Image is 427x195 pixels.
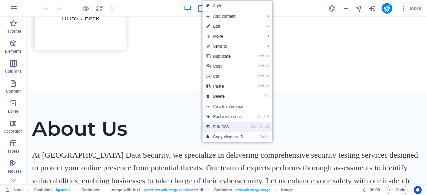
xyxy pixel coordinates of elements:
i: Design (Ctrl+Alt+Y) [328,5,336,12]
button: navigator [355,4,363,12]
button: reload [95,4,103,12]
a: CtrlICopy element ID [202,132,247,142]
i: Publish [383,5,391,12]
i: I [266,135,269,139]
i: Ctrl [258,84,264,88]
i: V [267,114,269,119]
p: Columns [5,69,22,74]
i: Ctrl [257,114,263,119]
i: This element is a customizable preset [200,188,203,192]
button: design [328,4,336,12]
span: . preset-text-with-image-v4-transport [143,186,198,194]
i: ⌦ [264,94,269,98]
p: Features [5,169,21,174]
i: C [264,125,269,129]
i: V [264,84,269,88]
span: Click to select. Double-click to edit [214,186,233,194]
i: Pages (Ctrl+Alt+S) [342,5,349,12]
i: Alt [257,125,264,129]
p: Tables [7,149,19,154]
a: CtrlDDuplicate [202,51,247,61]
p: Elements [5,49,22,54]
span: . text-with-image-image [235,186,270,194]
i: Ctrl [251,125,257,129]
button: Click here to leave preview mode and continue editing [82,4,90,12]
button: Code [386,186,408,194]
a: Click to cancel selection. Double-click to open Pages [5,186,24,194]
a: CtrlCCopy [202,61,247,71]
a: ⌦Delete [202,91,247,101]
button: More [398,3,424,14]
i: AI Writer [368,5,376,12]
a: Create reference [202,102,272,112]
span: Click to select. Double-click to edit [81,186,100,194]
button: Usercentrics [414,186,422,194]
a: Send to [202,41,262,51]
i: ⏎ [266,24,269,28]
span: Click to select. Double-click to edit [110,186,140,194]
span: Add content [202,11,262,21]
p: Accordion [4,129,23,134]
span: More [400,5,421,12]
span: Code [389,186,405,194]
span: 00 00 [370,186,380,194]
span: . bg-user-1 [55,186,71,194]
i: Ctrl [260,135,265,139]
span: Click to select. Double-click to edit [34,186,52,194]
a: ⏎Edit [202,21,247,31]
span: Click to select. Double-click to edit [281,186,293,194]
p: Favorites [5,29,22,34]
button: text_generator [368,4,376,12]
span: Move [202,31,262,41]
a: CtrlAltCEdit CSS [202,122,247,132]
i: Ctrl [258,54,264,58]
h6: Session time [363,186,380,194]
i: Ctrl [258,74,264,78]
p: Content [6,89,21,94]
a: Style [202,1,272,11]
i: X [264,74,269,78]
i: ⇧ [263,114,266,119]
nav: breadcrumb [34,186,293,194]
i: Ctrl [258,64,264,68]
a: Ctrl⇧VPaste reference [202,112,247,122]
button: publish [382,3,392,14]
i: Reload page [95,5,103,12]
p: Boxes [8,109,19,114]
i: D [264,54,269,58]
i: C [264,64,269,68]
i: Navigator [355,5,363,12]
a: CtrlVPaste [202,81,247,91]
a: CtrlXCut [202,71,247,81]
button: pages [342,4,350,12]
span: : [374,187,375,192]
